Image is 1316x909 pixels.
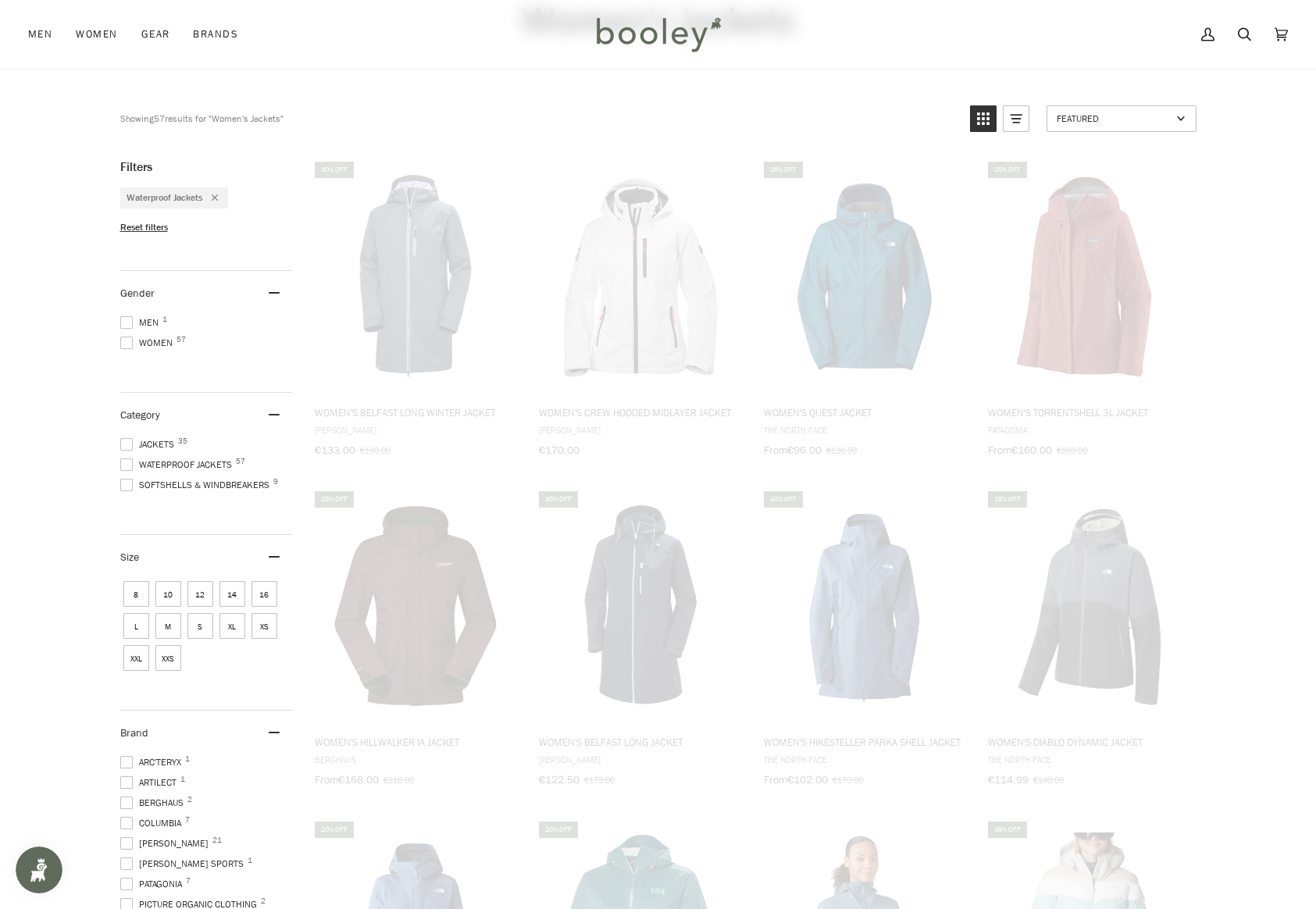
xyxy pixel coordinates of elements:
[187,581,213,607] span: Size: 12
[141,27,170,42] span: Gear
[970,105,997,132] a: View grid mode
[186,877,191,885] span: 7
[251,581,277,607] span: Size: 16
[123,581,149,607] span: Size: 8
[120,816,186,830] span: Columbia
[120,221,292,234] li: Reset filters
[123,645,149,671] span: Size: XXL
[127,191,202,205] span: Waterproof Jackets
[193,27,238,42] span: Brands
[178,437,187,445] span: 35
[162,315,167,323] span: 1
[236,458,245,465] span: 57
[120,550,139,565] span: Size
[248,857,252,864] span: 1
[261,897,266,905] span: 2
[120,796,188,810] span: Berghaus
[590,12,726,57] img: Booley
[120,159,152,175] span: Filters
[251,613,277,639] span: Size: XS
[155,581,181,607] span: Size: 10
[120,315,163,330] span: Men
[187,796,192,804] span: 2
[154,112,165,125] b: 57
[120,105,284,132] div: Showing results for "Women's Jackets"
[180,775,185,783] span: 1
[28,27,52,42] span: Men
[1003,105,1029,132] a: View list mode
[155,645,181,671] span: Size: XXS
[219,613,245,639] span: Size: XL
[1047,105,1197,132] a: Sort options
[120,408,160,422] span: Category
[120,725,148,740] span: Brand
[219,581,245,607] span: Size: 14
[120,458,237,472] span: Waterproof Jackets
[120,336,177,350] span: Women
[155,613,181,639] span: Size: M
[273,478,278,486] span: 9
[185,755,190,763] span: 1
[120,836,213,850] span: [PERSON_NAME]
[76,27,117,42] span: Women
[120,857,248,871] span: [PERSON_NAME] Sports
[123,613,149,639] span: Size: L
[120,221,168,234] span: Reset filters
[120,877,187,891] span: Patagonia
[120,437,179,451] span: Jackets
[187,613,213,639] span: Size: S
[202,191,218,205] div: Remove filter: Waterproof Jackets
[185,816,190,824] span: 7
[120,286,155,301] span: Gender
[120,755,186,769] span: Arc'teryx
[1057,112,1172,125] span: Featured
[120,478,274,492] span: Softshells & Windbreakers
[120,775,181,790] span: Artilect
[16,847,62,893] iframe: Button to open loyalty program pop-up
[177,336,186,344] span: 57
[212,836,222,844] span: 21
